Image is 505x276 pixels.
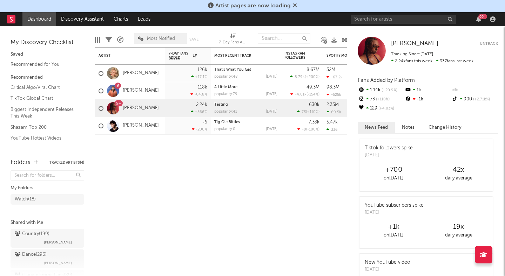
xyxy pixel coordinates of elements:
[295,93,307,97] span: -4.01k
[196,102,207,107] div: 2.24k
[358,78,415,83] span: Fans Added by Platform
[365,209,424,216] div: [DATE]
[361,223,426,231] div: +1k
[295,75,305,79] span: 8.79k
[365,202,424,209] div: YouTube subscribers spike
[123,70,159,76] a: [PERSON_NAME]
[266,92,277,96] div: [DATE]
[381,89,397,92] span: +20.9 %
[297,127,319,132] div: ( )
[290,92,319,97] div: ( )
[214,120,240,124] a: Tig Ole Bitties
[215,3,291,9] span: Artist pages are now loading
[191,109,207,114] div: +566 %
[302,128,306,132] span: -8
[22,12,56,26] a: Dashboard
[395,122,422,133] button: Notes
[326,68,335,72] div: 32M
[11,219,84,227] div: Shared with Me
[326,102,339,107] div: 2.33M
[307,68,319,72] div: 8.67M
[191,75,207,79] div: +17.1 %
[15,230,49,238] div: Country ( 199 )
[404,86,451,95] div: 1k
[11,84,77,91] a: Critical Algo/Viral Chart
[11,170,84,181] input: Search for folders...
[365,152,413,159] div: [DATE]
[214,85,277,89] div: A Little More
[11,194,84,205] a: Watch(18)
[15,195,36,204] div: Watch ( 18 )
[365,259,410,266] div: New YouTube video
[214,68,251,72] a: That's What You Get
[95,30,100,50] div: Edit Columns
[375,98,390,101] span: +110 %
[214,127,235,131] div: popularity: 0
[44,259,72,267] span: [PERSON_NAME]
[358,86,404,95] div: 1.14k
[11,38,84,47] div: My Discovery Checklist
[11,146,77,153] a: Apple Top 200
[258,33,310,44] input: Search...
[11,249,84,268] a: Dance(296)[PERSON_NAME]
[266,75,277,79] div: [DATE]
[214,110,237,114] div: popularity: 41
[219,38,247,47] div: 7-Day Fans Added (7-Day Fans Added)
[197,68,207,72] div: 126k
[358,95,404,104] div: 73
[11,73,84,82] div: Recommended
[192,127,207,132] div: -200 %
[214,54,267,58] div: Most Recent Track
[426,231,491,240] div: daily average
[365,144,413,152] div: Tiktok followers spike
[266,127,277,131] div: [DATE]
[361,166,426,174] div: +700
[11,184,84,192] div: My Folders
[426,166,491,174] div: 42 x
[309,102,319,107] div: 630k
[202,120,207,125] div: -6
[198,85,207,90] div: 118k
[190,92,207,97] div: -64.8 %
[214,92,237,96] div: popularity: 79
[326,120,338,125] div: 5.47k
[480,40,498,47] button: Untrack
[307,110,318,114] span: +110 %
[391,59,473,63] span: 337 fans last week
[214,75,238,79] div: popularity: 48
[11,158,31,167] div: Folders
[306,75,318,79] span: +200 %
[266,110,277,114] div: [DATE]
[326,75,343,79] div: -67.2k
[377,107,394,111] span: +4.03 %
[293,3,297,9] span: Dismiss
[476,16,481,22] button: 99+
[326,110,341,114] div: 69.5k
[351,15,456,24] input: Search for artists
[391,41,438,47] span: [PERSON_NAME]
[15,250,47,259] div: Dance ( 296 )
[391,59,432,63] span: 2.24k fans this week
[189,37,198,41] button: Save
[219,30,247,50] div: 7-Day Fans Added (7-Day Fans Added)
[214,103,228,107] a: Testing
[365,266,410,273] div: [DATE]
[56,12,109,26] a: Discovery Assistant
[109,12,133,26] a: Charts
[99,54,151,58] div: Artist
[451,95,498,104] div: 900
[478,14,487,19] div: 99 +
[11,229,84,248] a: Country(199)[PERSON_NAME]
[451,86,498,95] div: --
[11,106,77,120] a: Biggest Independent Releases This Week
[426,174,491,183] div: daily average
[297,109,319,114] div: ( )
[123,105,159,111] a: [PERSON_NAME]
[361,174,426,183] div: on [DATE]
[44,238,72,247] span: [PERSON_NAME]
[214,68,277,72] div: That's What You Get
[123,123,159,129] a: [PERSON_NAME]
[214,85,237,89] a: A Little More
[117,30,123,50] div: A&R Pipeline
[302,110,306,114] span: 73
